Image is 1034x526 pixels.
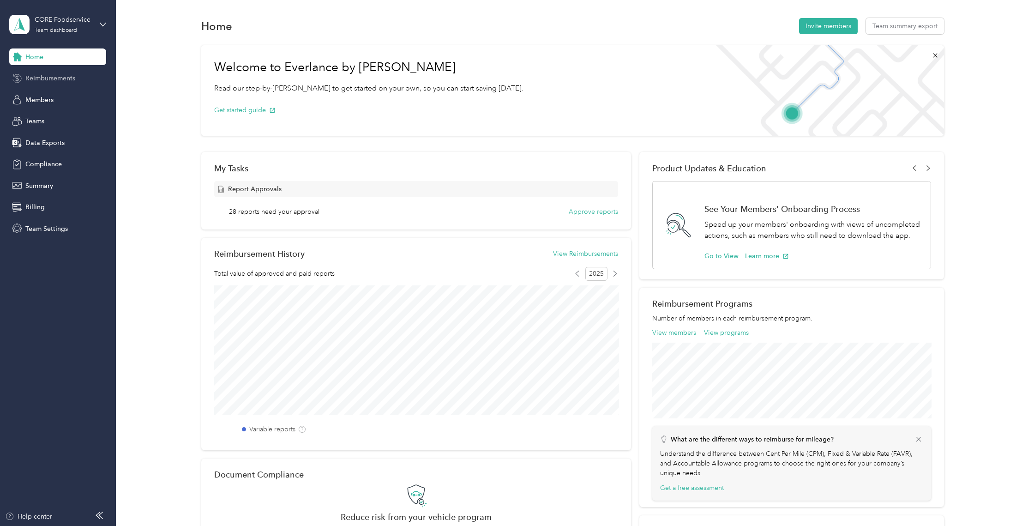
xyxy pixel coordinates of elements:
[214,60,523,75] h1: Welcome to Everlance by [PERSON_NAME]
[5,512,52,521] button: Help center
[652,163,766,173] span: Product Updates & Education
[704,219,921,242] p: Speed up your members' onboarding with views of uncompleted actions, such as members who still ne...
[799,18,858,34] button: Invite members
[671,435,834,444] p: What are the different ways to reimburse for mileage?
[652,314,931,323] p: Number of members in each reimbursement program.
[660,483,724,493] button: Get a free assessment
[704,251,739,261] button: Go to View
[214,163,618,173] div: My Tasks
[660,449,923,478] p: Understand the difference between Cent Per Mile (CPM), Fixed & Variable Rate (FAVR), and Accounta...
[35,15,92,24] div: CORE Foodservice
[704,204,921,214] h1: See Your Members' Onboarding Process
[214,269,335,278] span: Total value of approved and paid reports
[25,224,68,234] span: Team Settings
[745,251,789,261] button: Learn more
[553,249,618,259] button: View Reimbursements
[214,105,276,115] button: Get started guide
[25,202,45,212] span: Billing
[35,28,77,33] div: Team dashboard
[214,512,618,522] h2: Reduce risk from your vehicle program
[25,116,44,126] span: Teams
[704,328,749,338] button: View programs
[214,249,305,259] h2: Reimbursement History
[866,18,944,34] button: Team summary export
[214,470,304,479] h2: Document Compliance
[25,138,65,148] span: Data Exports
[25,73,75,83] span: Reimbursements
[25,52,43,62] span: Home
[228,184,282,194] span: Report Approvals
[25,159,62,169] span: Compliance
[249,424,295,434] label: Variable reports
[201,21,232,31] h1: Home
[652,299,931,308] h2: Reimbursement Programs
[229,207,319,217] span: 28 reports need your approval
[982,474,1034,526] iframe: Everlance-gr Chat Button Frame
[25,95,54,105] span: Members
[585,267,607,281] span: 2025
[25,181,53,191] span: Summary
[569,207,618,217] button: Approve reports
[652,328,696,338] button: View members
[214,83,523,94] p: Read our step-by-[PERSON_NAME] to get started on your own, so you can start saving [DATE].
[707,45,944,136] img: Welcome to everlance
